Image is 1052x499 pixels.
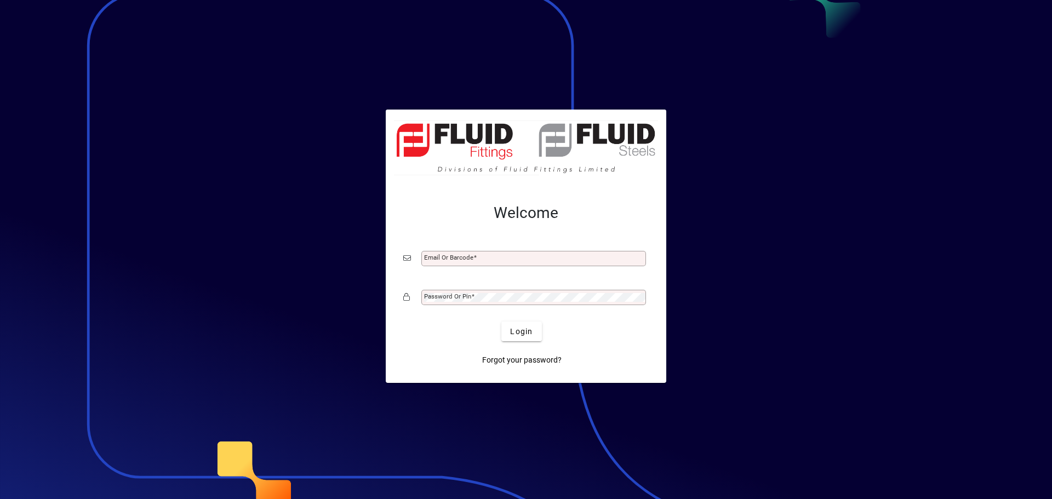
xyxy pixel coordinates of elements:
a: Forgot your password? [478,350,566,370]
h2: Welcome [403,204,649,222]
span: Login [510,326,533,337]
button: Login [501,322,541,341]
span: Forgot your password? [482,354,562,366]
mat-label: Password or Pin [424,292,471,300]
mat-label: Email or Barcode [424,254,473,261]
